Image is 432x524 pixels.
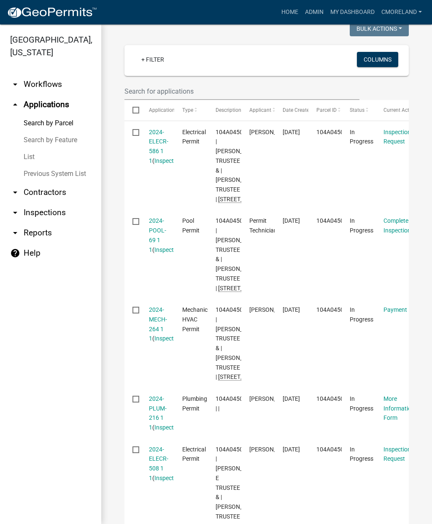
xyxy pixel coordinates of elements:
[149,445,166,483] div: ( )
[316,395,351,402] span: 104A045038
[10,208,20,218] i: arrow_drop_down
[124,100,140,120] datatable-header-cell: Select
[216,107,241,113] span: Description
[149,306,167,342] a: 2024-MECH-264 1 1
[249,306,294,313] span: Haden Wilson
[149,305,166,343] div: ( )
[316,306,351,313] span: 104A045038
[350,446,373,462] span: In Progress
[283,446,300,453] span: 10/29/2024
[275,100,308,120] datatable-header-cell: Date Created
[154,157,185,164] a: Inspections
[283,129,300,135] span: 12/29/2024
[283,306,300,313] span: 12/10/2024
[316,129,351,135] span: 104A045038
[378,4,425,20] a: cmoreland
[182,129,206,145] span: Electrical Permit
[383,306,407,313] a: Payment
[350,217,373,234] span: In Progress
[350,21,409,36] button: Bulk Actions
[357,52,398,67] button: Columns
[342,100,375,120] datatable-header-cell: Status
[249,446,294,453] span: Lu Collis
[316,446,351,453] span: 104A045038
[375,100,409,120] datatable-header-cell: Current Activity
[216,306,270,381] span: 104A045038 | HAGEN MICHAEL E TRUSTEE & | KAREN M HAGEN TRUSTEE | 354 Pine Street Lane
[216,129,270,203] span: 104A045038 | HAGEN MICHAEL E TRUSTEE & | KAREN M HAGEN TRUSTEE | 667 Greensboro Rd
[149,129,168,164] a: 2024-ELECR-586 1 1
[350,129,373,145] span: In Progress
[182,446,206,462] span: Electrical Permit
[182,306,212,332] span: Mechanical HVAC Permit
[316,107,337,113] span: Parcel ID
[383,395,415,421] a: More Information Form
[249,395,294,402] span: Lindsay Goodson
[154,335,185,342] a: Inspections
[283,107,312,113] span: Date Created
[182,395,207,412] span: Plumbing Permit
[350,395,373,412] span: In Progress
[135,52,171,67] a: + Filter
[278,4,302,20] a: Home
[10,228,20,238] i: arrow_drop_down
[149,216,166,254] div: ( )
[208,100,241,120] datatable-header-cell: Description
[149,394,166,432] div: ( )
[249,129,294,135] span: Lu Collis
[182,217,200,234] span: Pool Permit
[182,107,193,113] span: Type
[216,217,270,292] span: 104A045038 | HAGEN MICHAEL E TRUSTEE & | KAREN M HAGEN TRUSTEE | 159 CHAPEL SPRINGS DR
[383,129,411,145] a: Inspection Request
[302,4,327,20] a: Admin
[249,217,277,234] span: Permit Technician
[149,217,166,253] a: 2024-POOL-69 1 1
[350,107,364,113] span: Status
[327,4,378,20] a: My Dashboard
[10,248,20,258] i: help
[383,446,411,462] a: Inspection Request
[216,395,250,412] span: 104A045038 | |
[10,79,20,89] i: arrow_drop_down
[283,217,300,224] span: 12/20/2024
[249,107,271,113] span: Applicant
[316,217,351,224] span: 104A045038
[140,100,174,120] datatable-header-cell: Application Number
[154,246,185,253] a: Inspections
[149,127,166,166] div: ( )
[383,107,418,113] span: Current Activity
[241,100,275,120] datatable-header-cell: Applicant
[383,217,411,234] a: Complete Inspection
[124,83,359,100] input: Search for applications
[149,107,195,113] span: Application Number
[10,187,20,197] i: arrow_drop_down
[10,100,20,110] i: arrow_drop_up
[308,100,342,120] datatable-header-cell: Parcel ID
[154,424,185,431] a: Inspections
[350,306,373,323] span: In Progress
[154,475,185,481] a: Inspections
[283,395,300,402] span: 11/06/2024
[149,446,168,481] a: 2024-ELECR-508 1 1
[149,395,167,431] a: 2024-PLUM-216 1 1
[174,100,208,120] datatable-header-cell: Type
